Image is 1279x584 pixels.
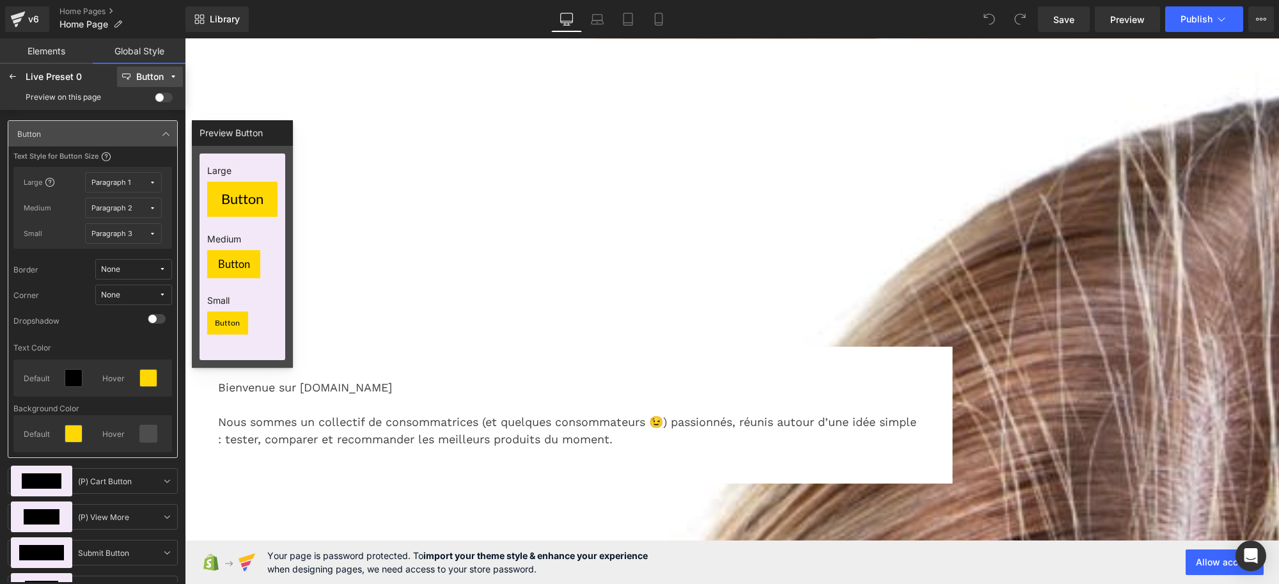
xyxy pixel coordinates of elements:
span: Button [221,192,263,206]
span: View More [29,514,54,519]
div: Border [13,259,38,280]
div: Text Style for Button Size [13,152,111,162]
div: Large [24,172,55,193]
label: Small [207,294,278,312]
a: Home Pages [59,6,185,17]
div: Corner [13,285,39,305]
a: Mobile [643,6,674,32]
span: Button [218,259,250,270]
div: Medium [24,198,51,218]
button: Redo [1007,6,1033,32]
span: Submit Button [24,550,59,555]
strong: import your theme style & enhance your experience [423,550,648,561]
span: Your page is password protected. To when designing pages, we need access to your store password. [267,549,648,576]
div: Paragraph 3 [91,229,132,239]
button: Paragraph 3 [85,223,162,244]
div: None [101,290,120,300]
button: None [95,285,172,305]
div: Paragraph 1 [91,178,130,187]
div: None [101,265,120,274]
button: Paragraph 2 [85,198,162,218]
label: Medium [207,232,278,250]
div: Open Intercom Messenger [1236,541,1266,571]
div: Bienvenue sur [DOMAIN_NAME] [33,340,734,413]
div: Paragraph 2 [91,203,132,213]
div: Default [24,372,50,385]
label: Preview Button [192,120,293,146]
button: Allow access [1186,549,1264,575]
div: Hover [102,427,125,441]
a: Tablet [613,6,643,32]
button: Paragraph 1 [85,172,162,193]
a: Global Style [93,38,185,64]
span: Preview [1110,13,1145,26]
div: Text Color [13,341,172,354]
a: Preview [1095,6,1160,32]
span: Add To Cart [27,478,56,484]
a: Laptop [582,6,613,32]
button: Undo [977,6,1002,32]
a: v6 [5,6,49,32]
div: Nous sommes un collectif de consommatrices (et quelques consommateurs 😉) passionnés, réunis autou... [33,375,734,409]
div: Preview on this page [26,93,101,102]
button: Button [117,67,183,87]
span: Submit Button [75,543,132,563]
span: Button [215,319,240,327]
div: Background Color [13,402,172,415]
div: Hover [102,372,125,385]
span: Save [1053,13,1074,26]
div: Small [24,223,42,244]
button: Publish [1165,6,1243,32]
a: Desktop [551,6,582,32]
div: v6 [26,11,42,28]
span: Publish [1181,14,1212,24]
a: New Library [185,6,249,32]
div: Default [24,427,50,441]
span: Button [14,124,44,144]
div: Button [136,72,164,82]
button: None [95,259,172,280]
div: Live Preset 0 [26,72,114,82]
span: Home Page [59,19,108,29]
div: Dropshadow [13,310,59,331]
span: Library [210,13,240,25]
span: (P) View More [75,507,132,527]
span: (P) Cart Button [75,471,135,491]
label: Large [207,164,278,182]
button: More [1248,6,1274,32]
